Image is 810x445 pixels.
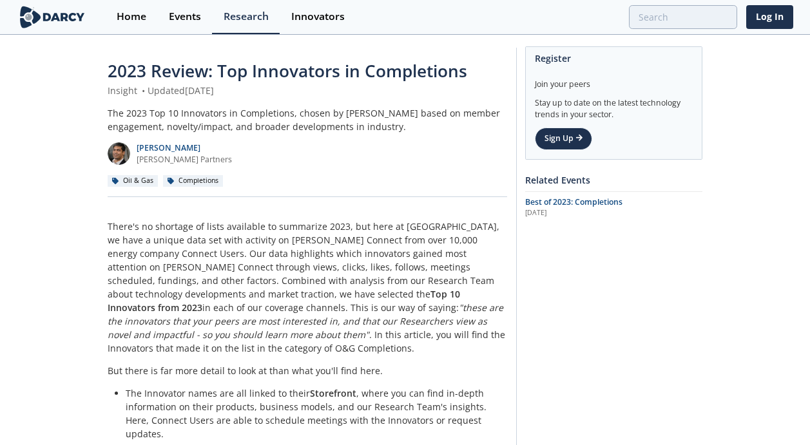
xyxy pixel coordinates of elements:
[17,6,88,28] img: logo-wide.svg
[525,196,702,218] a: Best of 2023: Completions [DATE]
[108,301,503,341] em: "these are the innovators that your peers are most interested in, and that our Researchers view a...
[525,169,702,191] div: Related Events
[629,5,737,29] input: Advanced Search
[535,70,693,90] div: Join your peers
[169,12,201,22] div: Events
[525,196,622,207] span: Best of 2023: Completions
[108,84,507,97] div: Insight Updated [DATE]
[163,175,224,187] div: Completions
[746,5,793,29] a: Log In
[108,106,507,133] div: The 2023 Top 10 Innovators in Completions, chosen by [PERSON_NAME] based on member engagement, no...
[535,90,693,120] div: Stay up to date on the latest technology trends in your sector.
[117,12,146,22] div: Home
[535,47,693,70] div: Register
[140,84,148,97] span: •
[108,220,507,355] p: There's no shortage of lists available to summarize 2023, but here at [GEOGRAPHIC_DATA], we have ...
[108,288,460,314] strong: Top 10 Innovators from 2023
[137,154,232,166] p: [PERSON_NAME] Partners
[108,175,159,187] div: Oil & Gas
[108,364,507,377] p: But there is far more detail to look at than what you'll find here.
[137,142,232,154] p: [PERSON_NAME]
[126,386,498,440] li: The Innovator names are all linked to their , where you can find in-depth information on their pr...
[310,387,356,399] strong: Storefront
[108,59,467,82] span: 2023 Review: Top Innovators in Completions
[291,12,345,22] div: Innovators
[224,12,269,22] div: Research
[525,208,639,218] div: [DATE]
[535,128,592,149] a: Sign Up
